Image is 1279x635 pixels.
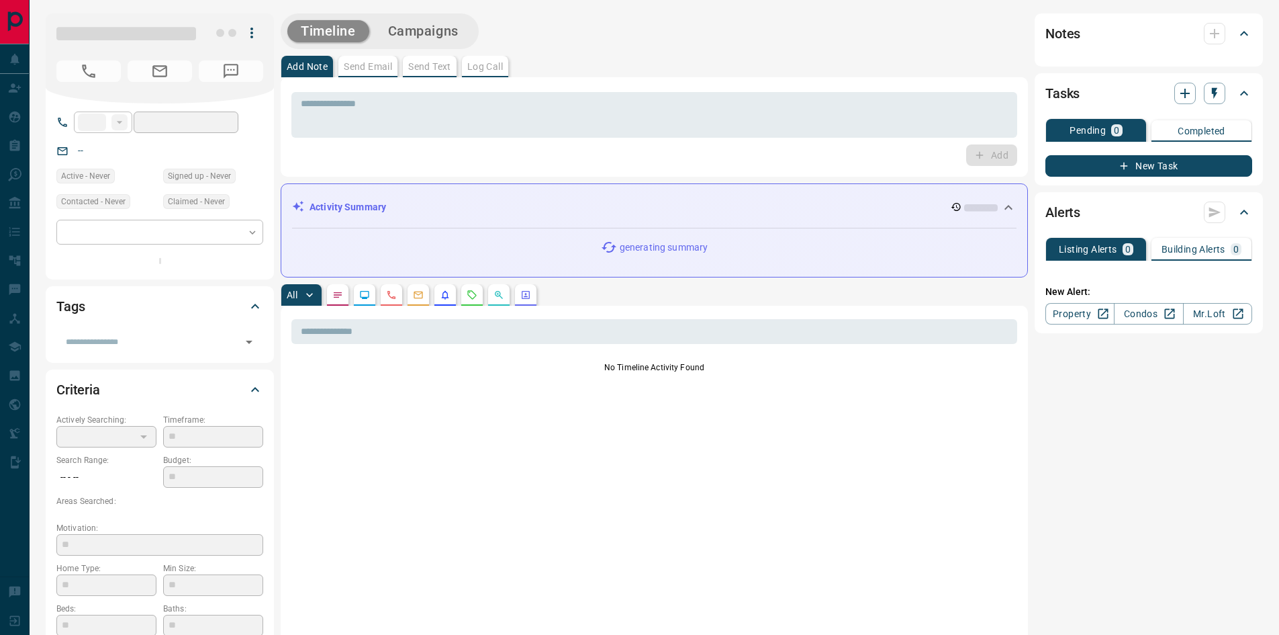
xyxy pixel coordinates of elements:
div: Tags [56,290,263,323]
p: Home Type: [56,562,156,575]
p: Activity Summary [310,200,386,214]
span: No Email [128,60,192,82]
svg: Calls [386,290,397,300]
a: -- [78,145,83,156]
p: Pending [1070,126,1106,135]
p: Timeframe: [163,414,263,426]
p: New Alert: [1045,285,1252,299]
h2: Criteria [56,379,100,400]
p: Min Size: [163,562,263,575]
svg: Notes [332,290,343,300]
span: Active - Never [61,169,110,183]
h2: Alerts [1045,202,1080,223]
svg: Lead Browsing Activity [359,290,370,300]
a: Property [1045,303,1115,325]
p: Motivation: [56,522,263,534]
p: generating summary [620,241,708,255]
p: Actively Searching: [56,414,156,426]
p: Areas Searched: [56,495,263,507]
p: Completed [1178,126,1225,136]
svg: Agent Actions [520,290,531,300]
div: Tasks [1045,77,1252,110]
a: Mr.Loft [1183,303,1252,325]
span: Claimed - Never [168,195,225,208]
p: Budget: [163,454,263,466]
p: Beds: [56,603,156,615]
div: Criteria [56,374,263,406]
p: All [287,290,297,300]
h2: Tasks [1045,83,1080,104]
p: No Timeline Activity Found [291,362,1017,374]
button: Open [240,333,258,351]
p: Search Range: [56,454,156,466]
div: Notes [1045,17,1252,50]
svg: Listing Alerts [440,290,451,300]
span: Signed up - Never [168,169,231,183]
button: Campaigns [375,20,472,42]
button: New Task [1045,155,1252,177]
p: Baths: [163,603,263,615]
p: Listing Alerts [1059,245,1117,254]
h2: Notes [1045,23,1080,44]
p: 0 [1125,245,1131,254]
span: No Number [199,60,263,82]
svg: Opportunities [493,290,504,300]
a: Condos [1114,303,1183,325]
button: Timeline [287,20,369,42]
svg: Requests [467,290,477,300]
div: Alerts [1045,196,1252,228]
p: -- - -- [56,466,156,489]
h2: Tags [56,296,85,317]
div: Activity Summary [292,195,1016,220]
span: No Number [56,60,121,82]
svg: Emails [413,290,424,300]
p: Add Note [287,62,328,71]
span: Contacted - Never [61,195,126,208]
p: 0 [1114,126,1119,135]
p: Building Alerts [1162,245,1225,254]
p: 0 [1233,245,1239,254]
